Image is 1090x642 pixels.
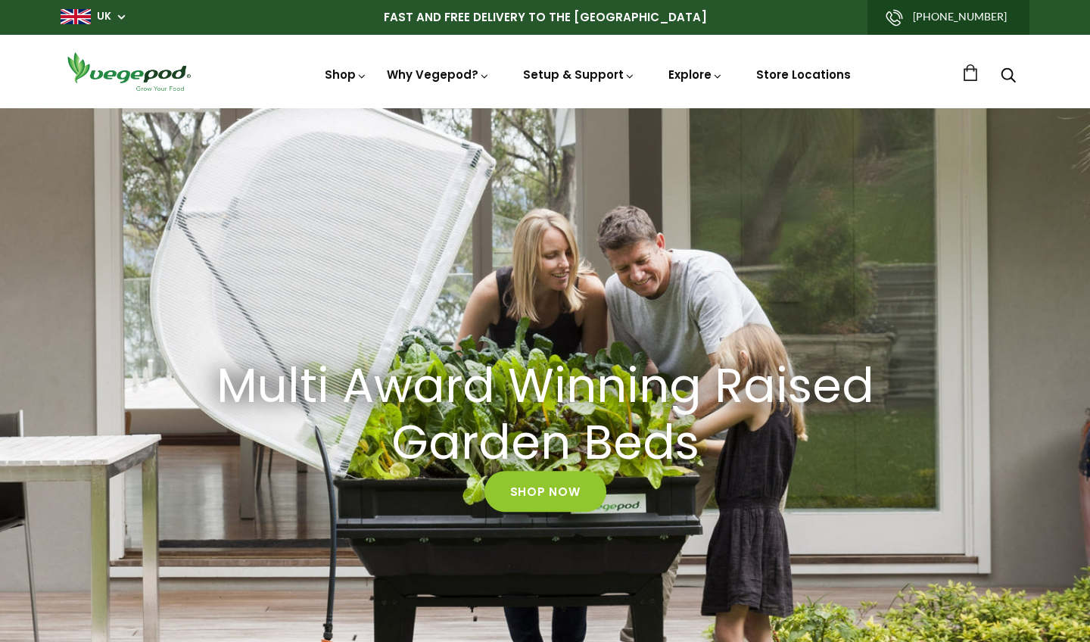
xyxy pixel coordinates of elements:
a: Explore [668,67,723,83]
a: UK [97,9,111,24]
a: Store Locations [756,67,851,83]
a: Why Vegepod? [387,67,490,83]
img: Vegepod [61,50,197,93]
a: Search [1001,69,1016,85]
h2: Multi Award Winning Raised Garden Beds [204,358,886,472]
a: Setup & Support [523,67,635,83]
a: Multi Award Winning Raised Garden Beds [185,358,905,472]
a: Shop [325,67,367,83]
a: Shop Now [484,472,606,513]
img: gb_large.png [61,9,91,24]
